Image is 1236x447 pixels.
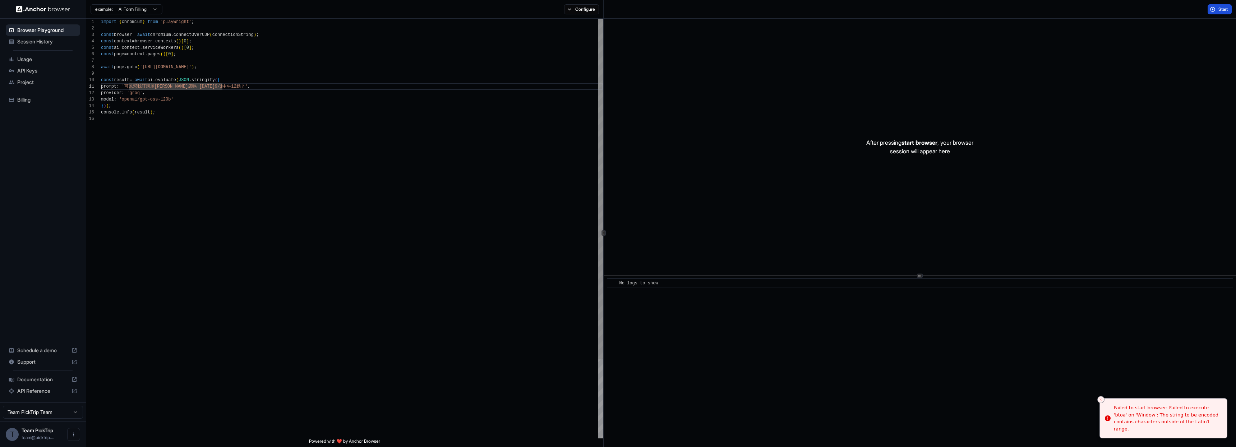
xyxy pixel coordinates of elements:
[86,19,94,25] div: 1
[610,280,614,287] span: ​
[86,83,94,90] div: 11
[86,103,94,109] div: 14
[140,45,142,50] span: .
[254,32,256,37] span: )
[86,51,94,57] div: 6
[181,39,184,44] span: [
[184,45,186,50] span: [
[119,19,121,24] span: {
[127,52,145,57] span: context
[194,65,197,70] span: ;
[101,90,122,96] span: provider
[155,78,176,83] span: evaluate
[86,77,94,83] div: 10
[1114,404,1221,432] div: Failed to start browser: Failed to execute 'btoa' on 'Window': The string to be encoded contains ...
[189,78,192,83] span: .
[86,32,94,38] div: 3
[16,6,70,13] img: Anchor Logo
[101,32,114,37] span: const
[142,19,145,24] span: }
[179,39,181,44] span: )
[6,428,19,441] div: T
[109,103,111,108] span: ;
[86,70,94,77] div: 9
[86,25,94,32] div: 2
[145,52,147,57] span: .
[153,39,155,44] span: .
[186,45,189,50] span: 0
[101,97,114,102] span: model
[137,32,150,37] span: await
[1208,4,1232,14] button: Start
[101,84,116,89] span: prompt
[17,38,77,45] span: Session History
[124,52,127,57] span: =
[127,65,137,70] span: goto
[22,435,54,440] span: team@picktrip.com
[122,90,124,96] span: :
[124,65,127,70] span: .
[17,27,77,34] span: Browser Playground
[122,84,248,89] span: '可以幫我訂購屋[PERSON_NAME]店嗎 [DATE]9/1中午12點？'
[101,52,114,57] span: const
[17,347,69,354] span: Schedule a demo
[86,109,94,116] div: 15
[166,52,168,57] span: [
[153,110,155,115] span: ;
[101,110,119,115] span: console
[1097,396,1104,403] button: Close toast
[168,52,171,57] span: 0
[22,427,53,433] span: Team PickTrip
[114,65,124,70] span: page
[86,38,94,45] div: 4
[86,64,94,70] div: 8
[1218,6,1228,12] span: Start
[101,78,114,83] span: const
[17,96,77,103] span: Billing
[309,438,380,447] span: Powered with ❤️ by Anchor Browser
[6,94,80,106] div: Billing
[101,103,103,108] span: }
[17,56,77,63] span: Usage
[119,45,121,50] span: =
[122,110,132,115] span: info
[163,52,166,57] span: )
[210,32,212,37] span: (
[171,52,173,57] span: ]
[6,65,80,76] div: API Keys
[17,387,69,395] span: API Reference
[161,19,192,24] span: 'playwright'
[114,78,129,83] span: result
[153,78,155,83] span: .
[179,45,181,50] span: (
[103,103,106,108] span: )
[181,45,184,50] span: )
[192,19,194,24] span: ;
[212,32,254,37] span: connectionString
[86,96,94,103] div: 13
[248,84,250,89] span: ,
[17,376,69,383] span: Documentation
[114,52,124,57] span: page
[101,19,116,24] span: import
[6,53,80,65] div: Usage
[186,39,189,44] span: ]
[6,374,80,385] div: Documentation
[215,78,217,83] span: (
[101,39,114,44] span: const
[101,65,114,70] span: await
[119,110,121,115] span: .
[174,32,210,37] span: connectOverCDP
[179,78,189,83] span: JSON
[171,32,173,37] span: .
[67,428,80,441] button: Open menu
[119,97,173,102] span: 'openai/gpt-oss-120b'
[148,52,161,57] span: pages
[132,39,134,44] span: =
[150,110,153,115] span: )
[86,57,94,64] div: 7
[189,45,192,50] span: ]
[176,78,179,83] span: (
[866,138,973,155] p: After pressing , your browser session will appear here
[6,76,80,88] div: Project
